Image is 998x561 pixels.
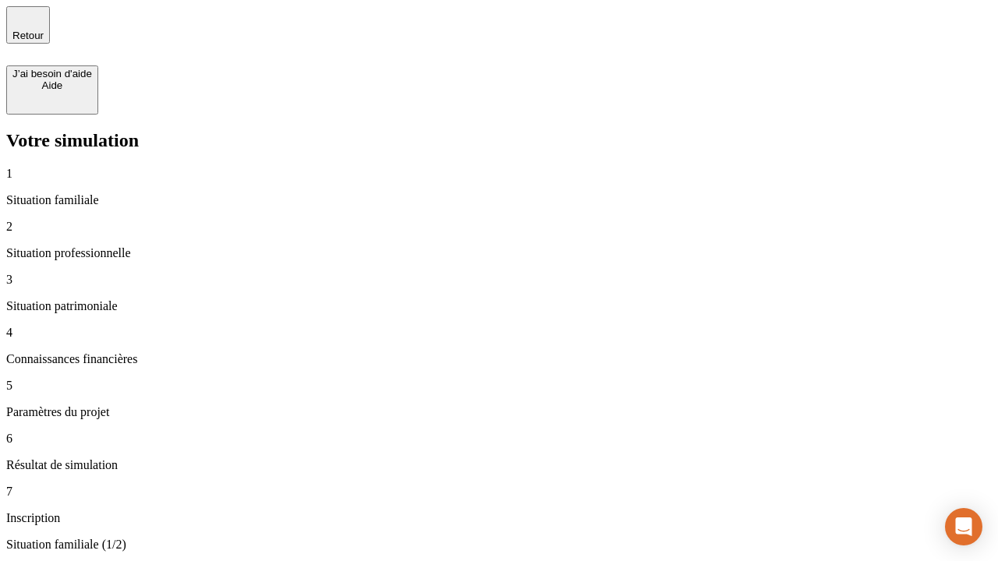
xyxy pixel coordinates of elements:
[6,193,992,207] p: Situation familiale
[12,79,92,91] div: Aide
[6,432,992,446] p: 6
[6,299,992,313] p: Situation patrimoniale
[12,30,44,41] span: Retour
[12,68,92,79] div: J’ai besoin d'aide
[6,167,992,181] p: 1
[6,130,992,151] h2: Votre simulation
[6,326,992,340] p: 4
[945,508,982,545] div: Open Intercom Messenger
[6,220,992,234] p: 2
[6,458,992,472] p: Résultat de simulation
[6,6,50,44] button: Retour
[6,379,992,393] p: 5
[6,485,992,499] p: 7
[6,511,992,525] p: Inscription
[6,538,992,552] p: Situation familiale (1/2)
[6,273,992,287] p: 3
[6,65,98,115] button: J’ai besoin d'aideAide
[6,246,992,260] p: Situation professionnelle
[6,405,992,419] p: Paramètres du projet
[6,352,992,366] p: Connaissances financières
